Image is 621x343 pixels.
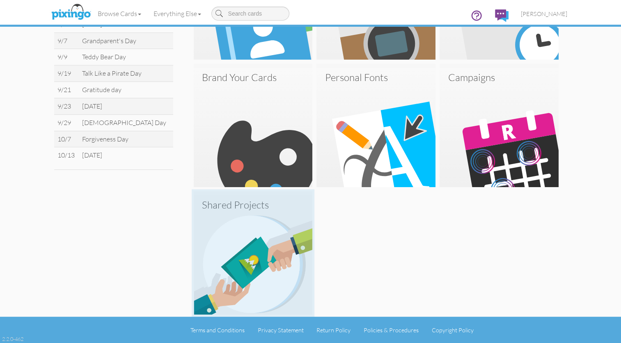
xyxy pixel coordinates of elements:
[432,327,474,334] a: Copyright Policy
[194,195,313,315] img: shared-projects.png
[49,2,93,23] img: pixingo logo
[79,49,173,65] td: Teddy Bear Day
[54,98,79,114] td: 9/23
[448,72,550,83] h3: Campaigns
[325,72,427,83] h3: Personal Fonts
[79,114,173,131] td: [DEMOGRAPHIC_DATA] Day
[316,68,435,187] img: personal-font.svg
[54,82,79,98] td: 9/21
[202,72,305,83] h3: Brand Your Cards
[521,10,567,17] span: [PERSON_NAME]
[54,131,79,147] td: 10/7
[190,327,245,334] a: Terms and Conditions
[79,82,173,98] td: Gratitude day
[147,3,207,24] a: Everything Else
[211,7,289,21] input: Search cards
[79,147,173,163] td: [DATE]
[79,131,173,147] td: Forgiveness Day
[440,68,559,187] img: ripll_dashboard.svg
[495,9,509,22] img: comments.svg
[54,147,79,163] td: 10/13
[202,199,305,210] h3: Shared Projects
[54,65,79,82] td: 9/19
[2,335,23,343] div: 2.2.0-462
[364,327,419,334] a: Policies & Procedures
[79,32,173,49] td: Grandparent's Day
[194,68,313,187] img: brand-cards.svg
[54,114,79,131] td: 9/29
[54,32,79,49] td: 9/7
[79,98,173,114] td: [DATE]
[54,49,79,65] td: 9/9
[92,3,147,24] a: Browse Cards
[257,327,303,334] a: Privacy Statement
[316,327,351,334] a: Return Policy
[79,65,173,82] td: Talk Like a Pirate Day
[515,3,573,24] a: [PERSON_NAME]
